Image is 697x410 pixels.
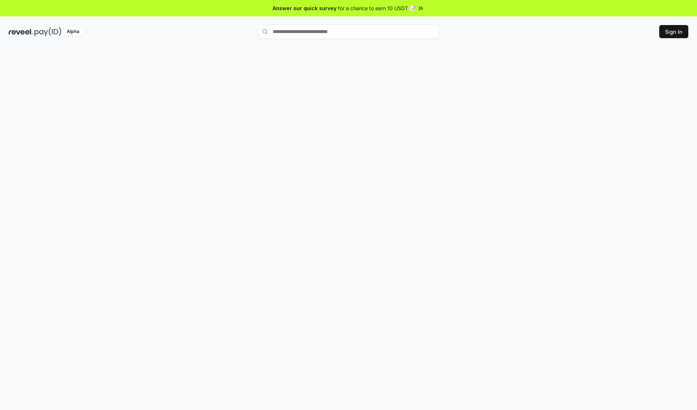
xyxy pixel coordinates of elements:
img: reveel_dark [9,27,33,36]
span: for a chance to earn 10 USDT 📝 [338,4,416,12]
img: pay_id [34,27,61,36]
div: Alpha [63,27,83,36]
button: Sign In [659,25,688,38]
span: Answer our quick survey [273,4,337,12]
